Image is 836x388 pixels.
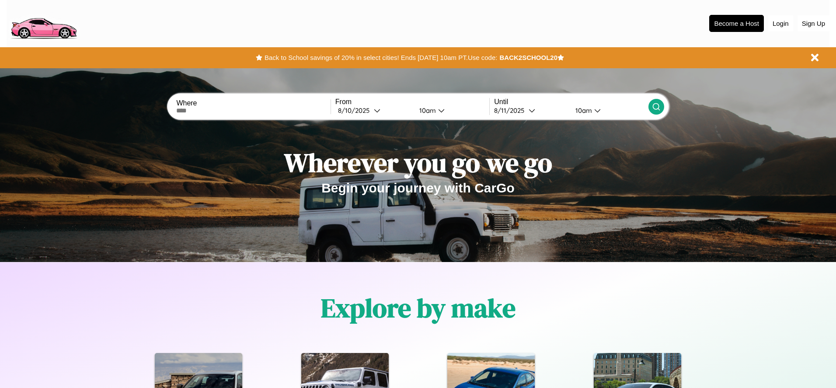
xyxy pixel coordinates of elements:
button: Sign Up [798,15,829,31]
label: Until [494,98,648,106]
div: 10am [571,106,594,115]
button: 10am [568,106,648,115]
h1: Explore by make [321,290,516,326]
button: Back to School savings of 20% in select cities! Ends [DATE] 10am PT.Use code: [262,52,499,64]
button: 8/10/2025 [335,106,412,115]
b: BACK2SCHOOL20 [499,54,557,61]
div: 8 / 11 / 2025 [494,106,529,115]
button: Login [768,15,793,31]
div: 8 / 10 / 2025 [338,106,374,115]
div: 10am [415,106,438,115]
button: 10am [412,106,489,115]
label: From [335,98,489,106]
img: logo [7,4,80,41]
button: Become a Host [709,15,764,32]
label: Where [176,99,330,107]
